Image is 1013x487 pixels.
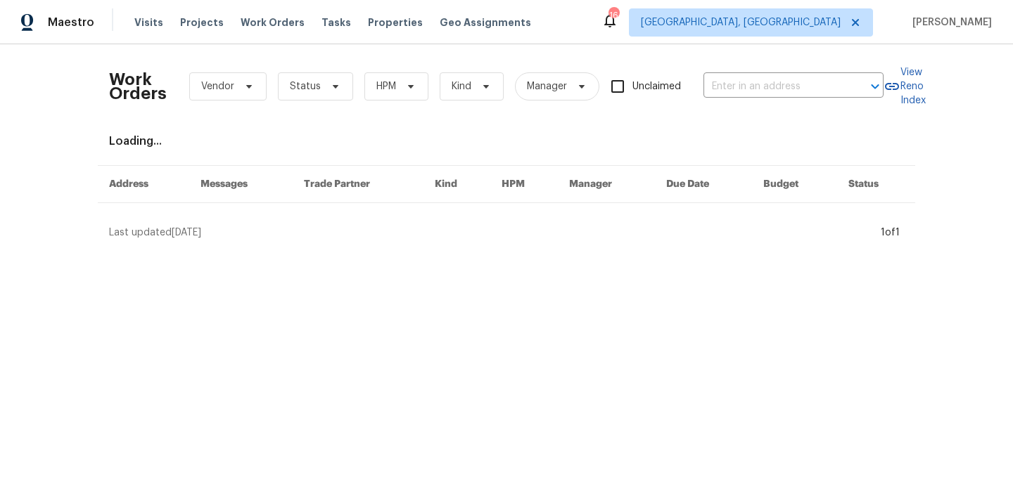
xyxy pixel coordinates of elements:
[907,15,992,30] span: [PERSON_NAME]
[321,18,351,27] span: Tasks
[881,226,900,240] div: 1 of 1
[884,65,926,108] a: View Reno Index
[48,15,94,30] span: Maestro
[109,72,167,100] h2: Work Orders
[241,15,305,30] span: Work Orders
[837,166,915,203] th: Status
[527,79,567,93] span: Manager
[703,76,844,98] input: Enter in an address
[632,79,681,94] span: Unclaimed
[752,166,837,203] th: Budget
[201,79,234,93] span: Vendor
[490,166,558,203] th: HPM
[368,15,423,30] span: Properties
[180,15,224,30] span: Projects
[558,166,655,203] th: Manager
[655,166,752,203] th: Due Date
[134,15,163,30] span: Visits
[609,8,618,22] div: 16
[423,166,490,203] th: Kind
[189,166,293,203] th: Messages
[290,79,321,93] span: Status
[109,134,904,148] div: Loading...
[293,166,424,203] th: Trade Partner
[440,15,531,30] span: Geo Assignments
[641,15,841,30] span: [GEOGRAPHIC_DATA], [GEOGRAPHIC_DATA]
[376,79,396,93] span: HPM
[98,166,189,203] th: Address
[109,226,877,240] div: Last updated
[452,79,471,93] span: Kind
[865,77,885,96] button: Open
[172,228,201,238] span: [DATE]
